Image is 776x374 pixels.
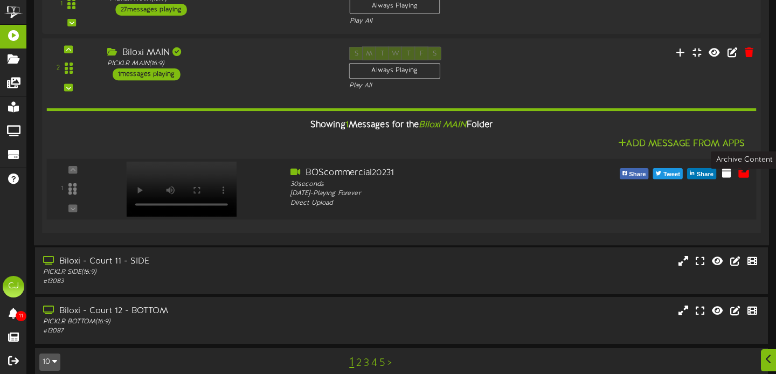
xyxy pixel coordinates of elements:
div: # 13087 [43,327,332,336]
div: Biloxi - Court 11 - SIDE [43,255,332,268]
a: > [387,357,392,369]
div: Direct Upload [290,199,573,209]
a: 1 [349,356,354,370]
div: # 13083 [43,277,332,286]
div: PICKLR MAIN ( 16:9 ) [107,59,333,68]
button: 10 [39,354,60,371]
button: Add Message From Apps [615,137,748,151]
span: Tweet [661,169,682,181]
div: Biloxi MAIN [107,47,333,59]
div: [DATE] - Playing Forever [290,189,573,199]
button: Tweet [653,169,683,179]
a: 4 [371,357,377,369]
div: 27 messages playing [115,4,186,16]
i: Biloxi MAIN [419,121,466,130]
a: 3 [364,357,369,369]
div: Showing Messages for the Folder [38,114,764,137]
div: Play All [349,82,514,91]
button: Share [687,169,716,179]
div: CJ [3,276,24,297]
a: 2 [356,357,362,369]
a: 5 [379,357,385,369]
span: Share [627,169,648,181]
div: BOScommercial20231 [290,167,573,179]
div: Biloxi - Court 12 - BOTTOM [43,305,332,317]
span: 11 [16,311,26,321]
div: Always Playing [349,63,440,79]
div: 30 seconds [290,180,573,190]
span: Share [695,169,716,181]
div: 1 messages playing [113,68,181,80]
span: 1 [345,121,349,130]
button: Share [620,169,649,179]
div: Play All [350,17,513,26]
div: PICKLR SIDE ( 16:9 ) [43,268,332,277]
div: PICKLR BOTTOM ( 16:9 ) [43,317,332,327]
